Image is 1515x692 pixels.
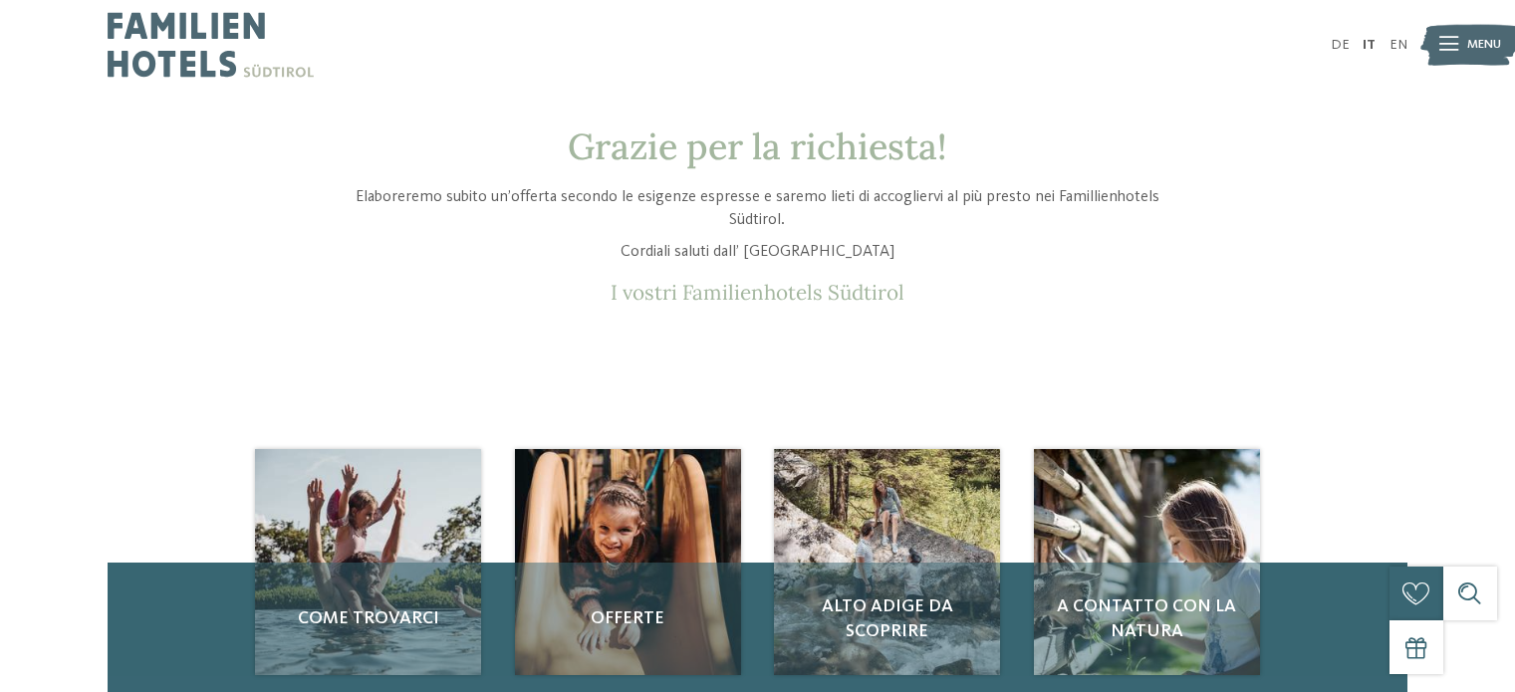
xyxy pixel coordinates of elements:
a: Richiesta Come trovarci [255,449,481,675]
img: Richiesta [1034,449,1260,675]
a: DE [1331,38,1350,52]
p: Elaboreremo subito un’offerta secondo le esigenze espresse e saremo lieti di accogliervi al più p... [332,186,1184,231]
a: Richiesta Alto Adige da scoprire [774,449,1000,675]
a: Richiesta A contatto con la natura [1034,449,1260,675]
img: Richiesta [515,449,741,675]
span: Grazie per la richiesta! [568,123,946,169]
p: Cordiali saluti dall’ [GEOGRAPHIC_DATA] [332,241,1184,264]
span: Offerte [533,606,723,631]
p: I vostri Familienhotels Südtirol [332,281,1184,306]
span: Come trovarci [273,606,463,631]
span: A contatto con la natura [1052,594,1242,644]
a: EN [1389,38,1407,52]
span: Alto Adige da scoprire [792,594,982,644]
img: Richiesta [255,449,481,675]
a: Richiesta Offerte [515,449,741,675]
img: Richiesta [774,449,1000,675]
a: IT [1363,38,1376,52]
span: Menu [1467,36,1501,54]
